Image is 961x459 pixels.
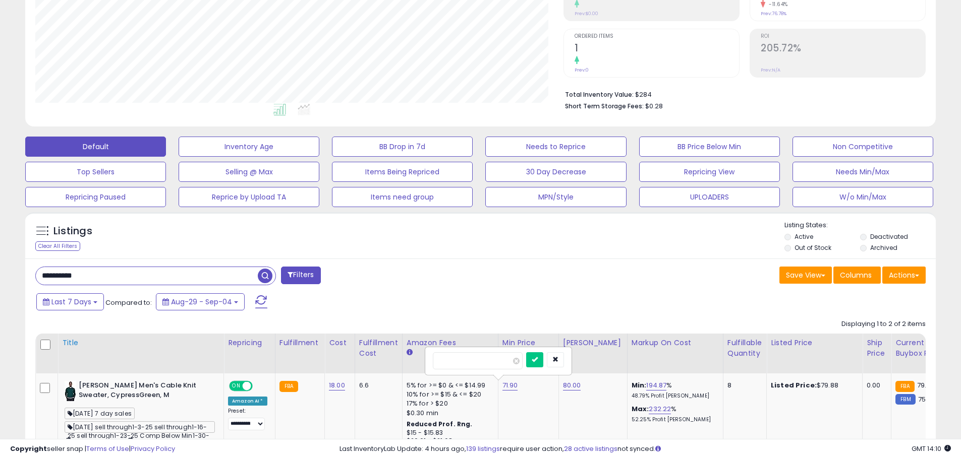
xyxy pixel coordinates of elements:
a: 71.90 [502,380,518,390]
div: 6.6 [359,381,394,390]
span: $0.28 [645,101,663,111]
span: Columns [840,270,872,280]
h2: 1 [575,42,739,56]
div: Last InventoryLab Update: 4 hours ago, require user action, not synced. [340,444,951,454]
div: 5% for >= $0 & <= $14.99 [407,381,490,390]
span: 75 [918,395,926,404]
span: 2025-09-12 14:10 GMT [912,444,951,453]
b: Total Inventory Value: [565,90,634,99]
small: Prev: 76.78% [761,11,786,17]
div: % [632,405,715,423]
button: Repricing View [639,162,780,182]
div: Ship Price [867,338,887,359]
div: Fulfillment Cost [359,338,398,359]
p: Listing States: [784,221,936,230]
span: Ordered Items [575,34,739,39]
img: 31lXGDGH8rL._SL40_.jpg [65,381,76,401]
div: seller snap | | [10,444,175,454]
div: Displaying 1 to 2 of 2 items [841,319,926,329]
button: Non Competitive [793,137,933,157]
small: FBA [279,381,298,392]
b: Reduced Prof. Rng. [407,420,473,428]
span: ON [230,382,243,390]
button: UPLOADERS [639,187,780,207]
button: Columns [833,267,881,284]
button: Repricing Paused [25,187,166,207]
a: 28 active listings [564,444,617,453]
a: 232.22 [649,404,671,414]
span: 79.88 [917,380,935,390]
div: $79.88 [771,381,855,390]
span: ROI [761,34,925,39]
small: Prev: N/A [761,67,780,73]
label: Active [795,232,813,241]
button: Needs Min/Max [793,162,933,182]
a: 18.00 [329,380,345,390]
button: Items need group [332,187,473,207]
button: Selling @ Max [179,162,319,182]
span: | SKU: TH:CLO:JN:11-5-24:32:CableknitGrnM [65,437,188,452]
span: Compared to: [105,298,152,307]
div: Markup on Cost [632,338,719,348]
label: Deactivated [870,232,908,241]
div: Amazon Fees [407,338,494,348]
small: FBA [895,381,914,392]
small: Prev: $0.00 [575,11,598,17]
button: Last 7 Days [36,293,104,310]
button: Needs to Reprice [485,137,626,157]
div: Preset: [228,408,267,430]
div: 8 [727,381,759,390]
div: % [632,381,715,400]
div: Current Buybox Price [895,338,947,359]
button: Inventory Age [179,137,319,157]
h2: 205.72% [761,42,925,56]
button: 30 Day Decrease [485,162,626,182]
button: Aug-29 - Sep-04 [156,293,245,310]
div: Amazon AI * [228,397,267,406]
div: Min Price [502,338,554,348]
p: 52.25% Profit [PERSON_NAME] [632,416,715,423]
b: Listed Price: [771,380,817,390]
button: Save View [779,267,832,284]
b: Max: [632,404,649,414]
button: Items Being Repriced [332,162,473,182]
small: Amazon Fees. [407,348,413,357]
a: 139 listings [466,444,500,453]
a: Terms of Use [86,444,129,453]
div: Fulfillment [279,338,320,348]
small: -11.64% [765,1,788,8]
button: W/o Min/Max [793,187,933,207]
b: Short Term Storage Fees: [565,102,644,110]
button: Actions [882,267,926,284]
p: 48.79% Profit [PERSON_NAME] [632,392,715,400]
a: 194.87 [646,380,666,390]
div: Listed Price [771,338,858,348]
span: Last 7 Days [51,297,91,307]
div: Fulfillable Quantity [727,338,762,359]
button: BB Drop in 7d [332,137,473,157]
a: Privacy Policy [131,444,175,453]
label: Archived [870,243,897,252]
button: Reprice by Upload TA [179,187,319,207]
div: 10% for >= $15 & <= $20 [407,390,490,399]
div: $0.30 min [407,409,490,418]
a: B0DJT9HN2W [85,437,124,446]
span: [DATE] sell through1-3-25 sell through1-16-25 sell through1-23-25 Comp Below Min1-30-25 7 day sal... [65,421,215,433]
b: Min: [632,380,647,390]
div: Cost [329,338,351,348]
b: [PERSON_NAME] Men's Cable Knit Sweater, CypressGreen, M [79,381,201,402]
div: Repricing [228,338,271,348]
div: $15 - $15.83 [407,429,490,437]
button: Default [25,137,166,157]
label: Out of Stock [795,243,831,252]
div: $20.01 - $21.68 [407,437,490,445]
strong: Copyright [10,444,47,453]
div: Title [62,338,219,348]
button: Filters [281,267,320,284]
small: Prev: 0 [575,67,589,73]
div: [PERSON_NAME] [563,338,623,348]
button: MPN/Style [485,187,626,207]
a: 80.00 [563,380,581,390]
div: 0.00 [867,381,883,390]
span: Aug-29 - Sep-04 [171,297,232,307]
